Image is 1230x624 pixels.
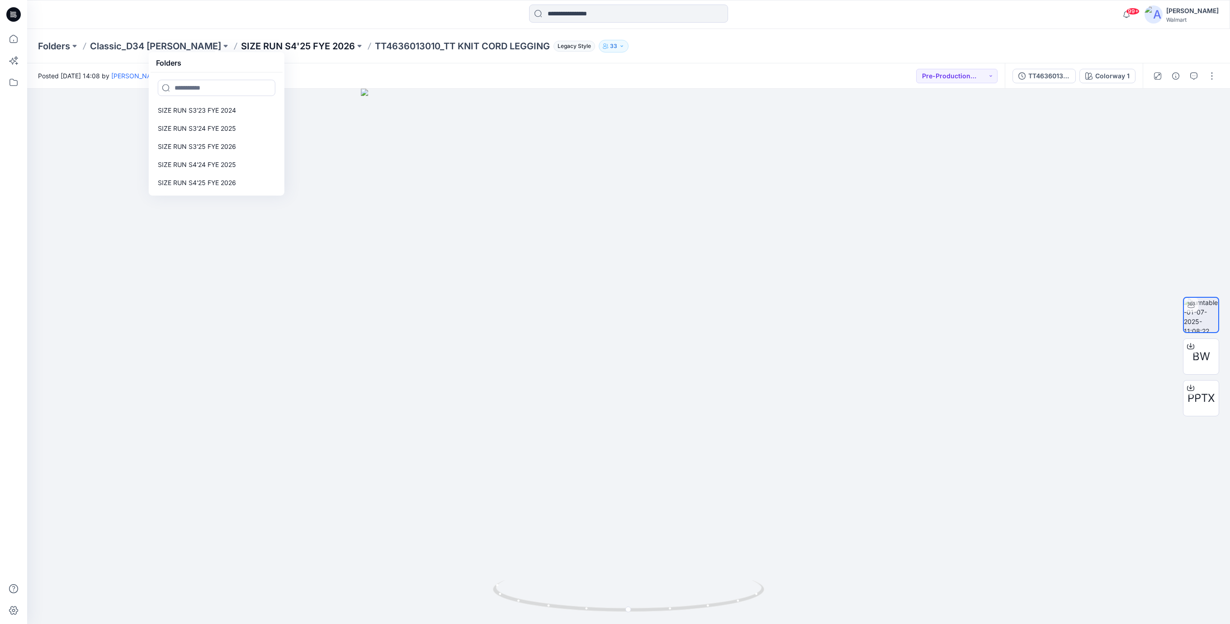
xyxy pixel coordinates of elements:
[1168,69,1183,83] button: Details
[38,71,162,81] span: Posted [DATE] 14:08 by
[1145,5,1163,24] img: avatar
[1187,390,1215,406] span: PPTX
[1095,71,1130,81] div: Colorway 1
[1126,8,1140,15] span: 99+
[158,159,236,170] p: SIZE RUN S4'24 FYE 2025
[241,40,355,52] a: SIZE RUN S4'25 FYE 2026
[550,40,595,52] button: Legacy Style
[158,123,236,134] p: SIZE RUN S3'24 FYE 2025
[610,41,617,51] p: 33
[158,105,236,116] p: SIZE RUN S3'23 FYE 2024
[152,138,281,156] a: SIZE RUN S3'25 FYE 2026
[152,174,281,192] a: SIZE RUN S4'25 FYE 2026
[158,141,236,152] p: SIZE RUN S3'25 FYE 2026
[1192,348,1210,365] span: BW
[111,72,162,80] a: [PERSON_NAME]
[1184,298,1218,332] img: turntable-01-07-2025-11:08:22
[38,40,70,52] a: Folders
[553,41,595,52] span: Legacy Style
[1166,16,1219,23] div: Walmart
[375,40,550,52] p: TT4636013010_TT KNIT CORD LEGGING
[152,119,281,138] a: SIZE RUN S3'24 FYE 2025
[152,101,281,119] a: SIZE RUN S3'23 FYE 2024
[1079,69,1135,83] button: Colorway 1
[1166,5,1219,16] div: [PERSON_NAME]
[90,40,221,52] a: Classic_D34 [PERSON_NAME]
[599,40,629,52] button: 33
[152,156,281,174] a: SIZE RUN S4'24 FYE 2025
[1028,71,1070,81] div: TT4636013010_TT KNIT CORD LEGGING-Reg-Size Set
[1012,69,1076,83] button: TT4636013010_TT KNIT CORD LEGGING-Reg-Size Set
[151,54,187,72] h5: Folders
[158,177,236,188] p: SIZE RUN S4'25 FYE 2026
